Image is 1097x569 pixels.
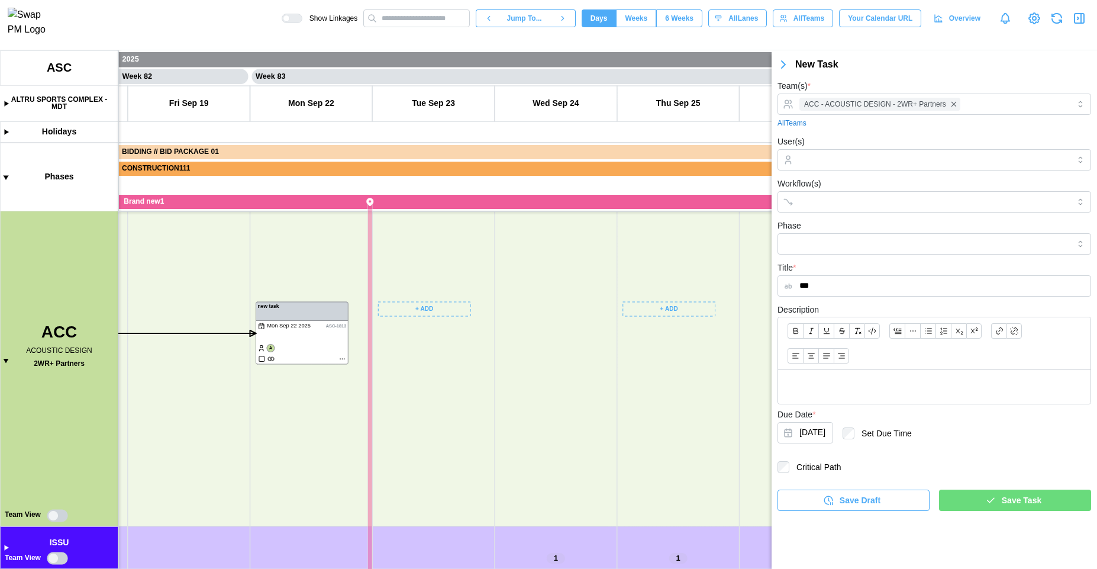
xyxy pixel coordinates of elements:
[991,323,1006,339] button: Link
[854,427,912,439] label: Set Due Time
[840,490,880,510] span: Save Draft
[8,8,56,37] img: Swap PM Logo
[848,10,912,27] span: Your Calendar URL
[920,323,935,339] button: Bullet list
[849,323,864,339] button: Clear formatting
[777,80,811,93] label: Team(s)
[777,490,930,511] button: Save Draft
[777,409,816,422] label: Due Date
[591,10,608,27] span: Days
[1046,8,1068,30] button: Refresh Grid
[939,490,1091,511] button: Save Task
[951,323,966,339] button: Subscript
[728,10,758,27] span: All Lanes
[905,323,920,339] button: Horizontal line
[1026,10,1043,27] a: View Project
[302,14,357,23] span: Show Linkages
[949,10,980,27] span: Overview
[795,57,1097,72] div: New Task
[777,178,821,191] label: Workflow(s)
[834,323,849,339] button: Strikethrough
[777,262,796,275] label: Title
[777,422,833,443] button: Sep 25, 2025
[777,118,806,129] a: All Teams
[777,136,805,149] label: User(s)
[804,99,946,110] span: ACC - ACOUSTIC DESIGN - 2WR+ Partners
[788,348,803,364] button: Align text: left
[889,323,905,339] button: Blockquote
[1071,10,1088,27] button: Close Drawer
[789,461,841,473] label: Critical Path
[507,10,542,27] span: Jump To...
[995,8,1015,28] a: Notifications
[777,304,819,317] label: Description
[834,348,849,364] button: Align text: right
[818,348,834,364] button: Align text: justify
[625,10,647,27] span: Weeks
[864,323,880,339] button: Code
[803,348,818,364] button: Align text: center
[1006,323,1022,339] button: Remove link
[793,10,824,27] span: All Teams
[966,323,982,339] button: Superscript
[777,220,801,233] label: Phase
[818,323,834,339] button: Underline
[788,323,803,339] button: Bold
[1002,490,1041,510] span: Save Task
[665,10,693,27] span: 6 Weeks
[803,323,818,339] button: Italic
[935,323,951,339] button: Ordered list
